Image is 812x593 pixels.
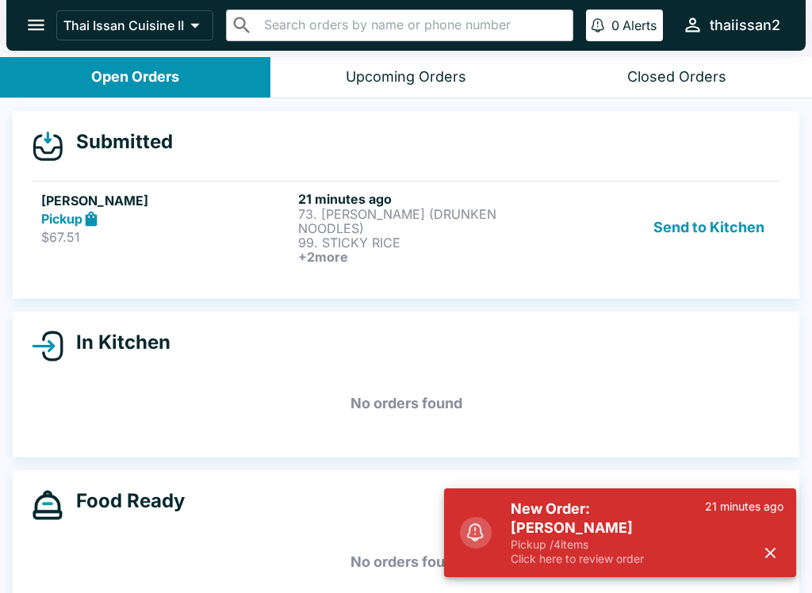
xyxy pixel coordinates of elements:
[511,538,705,552] p: Pickup / 4 items
[41,191,292,210] h5: [PERSON_NAME]
[32,375,780,432] h5: No orders found
[32,534,780,591] h5: No orders found
[63,130,173,154] h4: Submitted
[259,14,566,36] input: Search orders by name or phone number
[710,16,780,35] div: thaiissan2
[346,68,466,86] div: Upcoming Orders
[705,499,783,514] p: 21 minutes ago
[41,211,82,227] strong: Pickup
[63,331,170,354] h4: In Kitchen
[41,229,292,245] p: $67.51
[298,235,549,250] p: 99. STICKY RICE
[298,207,549,235] p: 73. [PERSON_NAME] (DRUNKEN NOODLES)
[63,489,185,513] h4: Food Ready
[32,181,780,274] a: [PERSON_NAME]Pickup$67.5121 minutes ago73. [PERSON_NAME] (DRUNKEN NOODLES)99. STICKY RICE+2moreSe...
[16,5,56,45] button: open drawer
[63,17,184,33] p: Thai Issan Cuisine II
[627,68,726,86] div: Closed Orders
[511,499,705,538] h5: New Order: [PERSON_NAME]
[676,8,787,42] button: thaiissan2
[511,552,705,566] p: Click here to review order
[298,250,549,264] h6: + 2 more
[611,17,619,33] p: 0
[298,191,549,207] h6: 21 minutes ago
[647,191,771,264] button: Send to Kitchen
[622,17,657,33] p: Alerts
[91,68,179,86] div: Open Orders
[56,10,213,40] button: Thai Issan Cuisine II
